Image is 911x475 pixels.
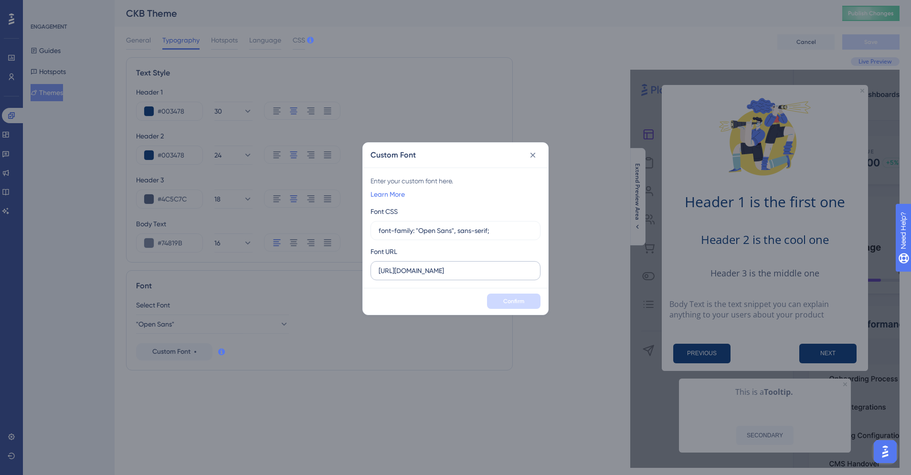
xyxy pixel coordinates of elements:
span: Need Help? [22,2,60,14]
input: font-family: 'Roboto', sans-serif; [379,225,532,236]
div: Font CSS [371,206,398,217]
iframe: UserGuiding AI Assistant Launcher [871,437,900,466]
div: Enter your custom font here. [371,175,540,187]
span: Confirm [503,297,524,305]
a: Learn More [371,189,405,200]
div: Font URL [371,246,397,257]
input: https://fonts.googleapis.com/css2?family=Roboto:wght@400;500;600 [379,265,532,276]
h2: Custom Font [371,149,416,161]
